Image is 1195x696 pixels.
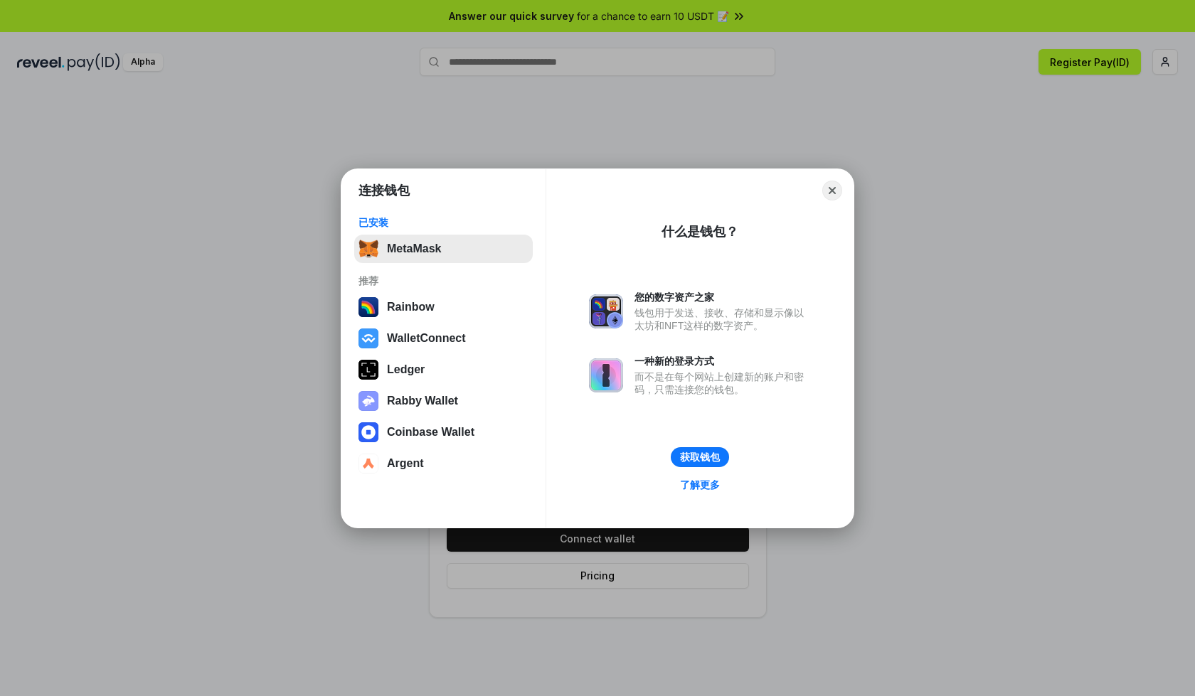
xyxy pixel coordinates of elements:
[358,216,529,229] div: 已安装
[358,454,378,473] img: svg+xml,%3Csvg%20width%3D%2228%22%20height%3D%2228%22%20viewBox%3D%220%200%2028%2028%22%20fill%3D...
[358,239,378,259] img: svg+xml,%3Csvg%20fill%3D%22none%22%20height%3D%2233%22%20viewBox%3D%220%200%2035%2033%22%20width%...
[358,274,529,287] div: 推荐
[671,447,729,467] button: 获取钱包
[387,301,435,314] div: Rainbow
[354,324,533,353] button: WalletConnect
[634,355,811,368] div: 一种新的登录方式
[354,418,533,446] button: Coinbase Wallet
[354,387,533,415] button: Rabby Wallet
[358,182,410,199] h1: 连接钱包
[354,235,533,263] button: MetaMask
[634,291,811,304] div: 您的数字资产之家
[387,426,474,439] div: Coinbase Wallet
[387,332,466,345] div: WalletConnect
[662,223,738,240] div: 什么是钱包？
[680,451,720,464] div: 获取钱包
[822,181,842,200] button: Close
[354,449,533,478] button: Argent
[358,328,378,348] img: svg+xml,%3Csvg%20width%3D%2228%22%20height%3D%2228%22%20viewBox%3D%220%200%2028%2028%22%20fill%3D...
[589,294,623,328] img: svg+xml,%3Csvg%20xmlns%3D%22http%3A%2F%2Fwww.w3.org%2F2000%2Fsvg%22%20fill%3D%22none%22%20viewBox...
[358,391,378,411] img: svg+xml,%3Csvg%20xmlns%3D%22http%3A%2F%2Fwww.w3.org%2F2000%2Fsvg%22%20fill%3D%22none%22%20viewBox...
[589,358,623,392] img: svg+xml,%3Csvg%20xmlns%3D%22http%3A%2F%2Fwww.w3.org%2F2000%2Fsvg%22%20fill%3D%22none%22%20viewBox...
[358,360,378,380] img: svg+xml,%3Csvg%20xmlns%3D%22http%3A%2F%2Fwww.w3.org%2F2000%2Fsvg%22%20width%3D%2228%22%20height%3...
[387,457,424,470] div: Argent
[387,395,458,407] div: Rabby Wallet
[634,306,811,332] div: 钱包用于发送、接收、存储和显示像以太坊和NFT这样的数字资产。
[354,293,533,321] button: Rainbow
[387,242,441,255] div: MetaMask
[671,476,728,494] a: 了解更多
[358,422,378,442] img: svg+xml,%3Csvg%20width%3D%2228%22%20height%3D%2228%22%20viewBox%3D%220%200%2028%2028%22%20fill%3D...
[358,297,378,317] img: svg+xml,%3Csvg%20width%3D%22120%22%20height%3D%22120%22%20viewBox%3D%220%200%20120%20120%22%20fil...
[680,478,720,491] div: 了解更多
[634,370,811,396] div: 而不是在每个网站上创建新的账户和密码，只需连接您的钱包。
[354,355,533,384] button: Ledger
[387,363,425,376] div: Ledger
